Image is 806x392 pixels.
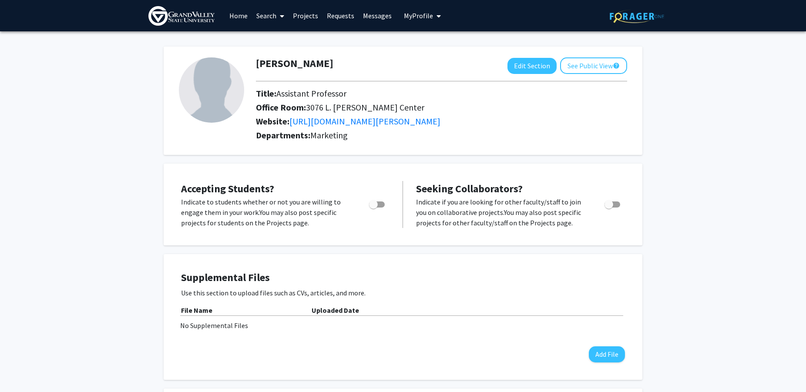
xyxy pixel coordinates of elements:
[181,306,212,315] b: File Name
[7,353,37,385] iframe: Chat
[610,10,664,23] img: ForagerOne Logo
[289,116,440,127] a: Opens in a new tab
[404,11,433,20] span: My Profile
[256,102,627,113] h2: Office Room:
[180,320,626,331] div: No Supplemental Files
[601,197,625,210] div: Toggle
[289,0,322,31] a: Projects
[252,0,289,31] a: Search
[256,116,627,127] h2: Website:
[256,57,333,70] h1: [PERSON_NAME]
[322,0,359,31] a: Requests
[249,130,634,141] h2: Departments:
[310,130,348,141] span: Marketing
[181,182,274,195] span: Accepting Students?
[181,197,353,228] p: Indicate to students whether or not you are willing to engage them in your work. You may also pos...
[613,60,620,71] mat-icon: help
[416,197,588,228] p: Indicate if you are looking for other faculty/staff to join you on collaborative projects. You ma...
[366,197,390,210] div: Toggle
[256,88,627,99] h2: Title:
[276,88,346,99] span: Assistant Professor
[181,271,625,284] h4: Supplemental Files
[507,58,557,74] button: Edit Section
[179,57,244,123] img: Profile Picture
[306,102,424,113] span: 3076 L. [PERSON_NAME] Center
[181,288,625,298] p: Use this section to upload files such as CVs, articles, and more.
[560,57,627,74] button: See Public View
[312,306,359,315] b: Uploaded Date
[416,182,523,195] span: Seeking Collaborators?
[359,0,396,31] a: Messages
[225,0,252,31] a: Home
[148,6,215,26] img: Grand Valley State University Logo
[589,346,625,362] button: Add File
